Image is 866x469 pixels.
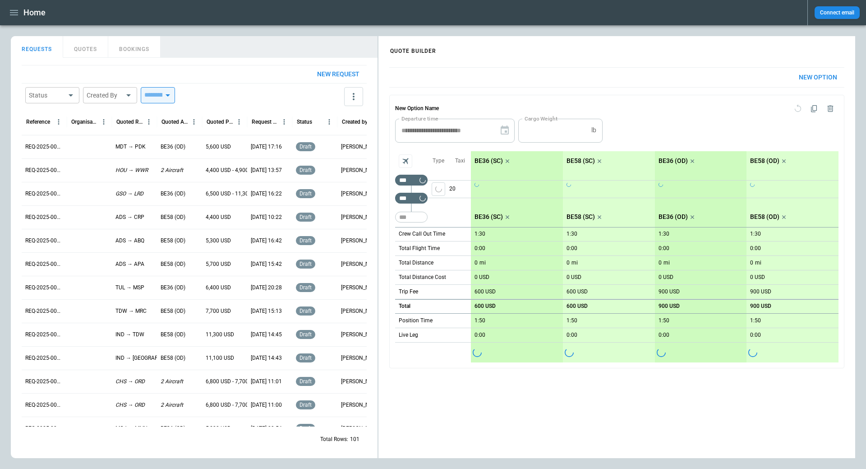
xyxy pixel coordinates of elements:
p: 6,800 USD - 7,700 USD [206,378,260,385]
div: Too short [395,193,428,204]
p: [DATE] 10:22 [251,214,282,221]
button: Request Created At (UTC-05:00) column menu [278,116,290,128]
p: BE58 (OD) [161,331,185,339]
p: BE58 (OD) [161,260,185,268]
p: [PERSON_NAME] [341,214,379,221]
p: 600 USD [474,303,496,310]
p: mi [663,259,670,267]
p: 20 [449,181,471,198]
p: REQ-2025-000244 [25,354,63,362]
p: [PERSON_NAME] [341,284,379,292]
button: Quoted Route column menu [143,116,155,128]
div: scrollable content [378,60,855,376]
p: 0 [474,260,478,266]
p: 0:00 [750,245,761,252]
div: Reference [26,119,50,125]
button: left aligned [432,182,445,196]
p: 1:30 [567,231,577,237]
p: REQ-2025-000252 [25,167,63,174]
p: GSO → LRD [115,190,143,198]
p: BE36 (OD) [161,143,185,151]
p: 6,500 USD - 11,300 USD [206,190,263,198]
button: Reference column menu [53,116,64,128]
div: Status [297,119,312,125]
p: 0 [567,260,570,266]
p: [PERSON_NAME] [341,167,379,174]
div: Created by [342,119,368,125]
p: BE36 (OD) [161,190,185,198]
span: draft [298,167,313,173]
p: mi [755,259,761,267]
button: Status column menu [323,116,335,128]
p: 4,400 USD - 4,900 USD [206,167,260,174]
p: BE58 (SC) [567,213,595,221]
div: scrollable content [471,151,838,362]
p: 1:50 [659,317,669,324]
p: 0 [659,260,662,266]
p: mi [479,259,486,267]
p: REQ-2025-000245 [25,331,63,339]
p: 0 USD [659,274,673,281]
h6: Total [399,303,410,309]
p: Total Distance [399,259,433,267]
span: draft [298,237,313,244]
p: Total Rows: [320,436,348,443]
p: REQ-2025-000251 [25,190,63,198]
span: draft [298,190,313,197]
button: New request [310,65,367,83]
div: Request Created At (UTC-05:00) [252,119,278,125]
p: REQ-2025-000243 [25,378,63,385]
p: 0 USD [474,274,489,281]
p: 600 USD [474,288,496,295]
p: 0:00 [567,245,577,252]
p: REQ-2025-000242 [25,401,63,409]
button: Connect email [815,6,860,19]
p: BE58 (OD) [750,213,779,221]
p: 900 USD [750,288,771,295]
p: BE58 (OD) [161,214,185,221]
div: Created By [87,91,123,100]
p: ADS → ABQ [115,237,144,245]
p: [PERSON_NAME] [341,354,379,362]
p: 900 USD [659,288,680,295]
p: 5,300 USD [206,237,231,245]
div: Quoted Route [116,119,143,125]
p: [PERSON_NAME] [341,331,379,339]
p: [DATE] 16:42 [251,237,282,245]
span: draft [298,144,313,150]
p: [PERSON_NAME] [341,237,379,245]
p: Total Flight Time [399,245,440,252]
p: Type [433,157,444,165]
p: 1:50 [567,317,577,324]
span: draft [298,308,313,314]
p: 0 USD [750,274,765,281]
h4: QUOTE BUILDER [379,38,447,59]
p: mi [571,259,578,267]
p: Trip Fee [399,288,418,296]
p: 0:00 [659,245,669,252]
p: CHS → ORD [115,401,145,409]
p: 0:00 [474,245,485,252]
p: [DATE] 14:45 [251,331,282,339]
p: 0 [750,260,753,266]
p: BE58 (OD) [161,307,185,315]
p: [DATE] 11:01 [251,378,282,385]
p: CHS → ORD [115,378,145,385]
p: BE58 (OD) [161,237,185,245]
p: BE36 (SC) [474,213,503,221]
p: [PERSON_NAME] [341,260,379,268]
p: TDW → MRC [115,307,147,315]
p: 5,700 USD [206,260,231,268]
p: 1:30 [659,231,669,237]
p: 4,400 USD [206,214,231,221]
button: more [344,87,363,106]
button: BOOKINGS [108,36,161,58]
div: Not found [395,175,428,186]
p: 11,300 USD [206,331,234,339]
p: 5,600 USD [206,143,231,151]
p: [DATE] 15:13 [251,307,282,315]
span: Duplicate quote option [806,101,822,117]
p: BE36 (OD) [161,284,185,292]
p: BE58 (SC) [567,157,595,165]
p: BE36 (SC) [474,157,503,165]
